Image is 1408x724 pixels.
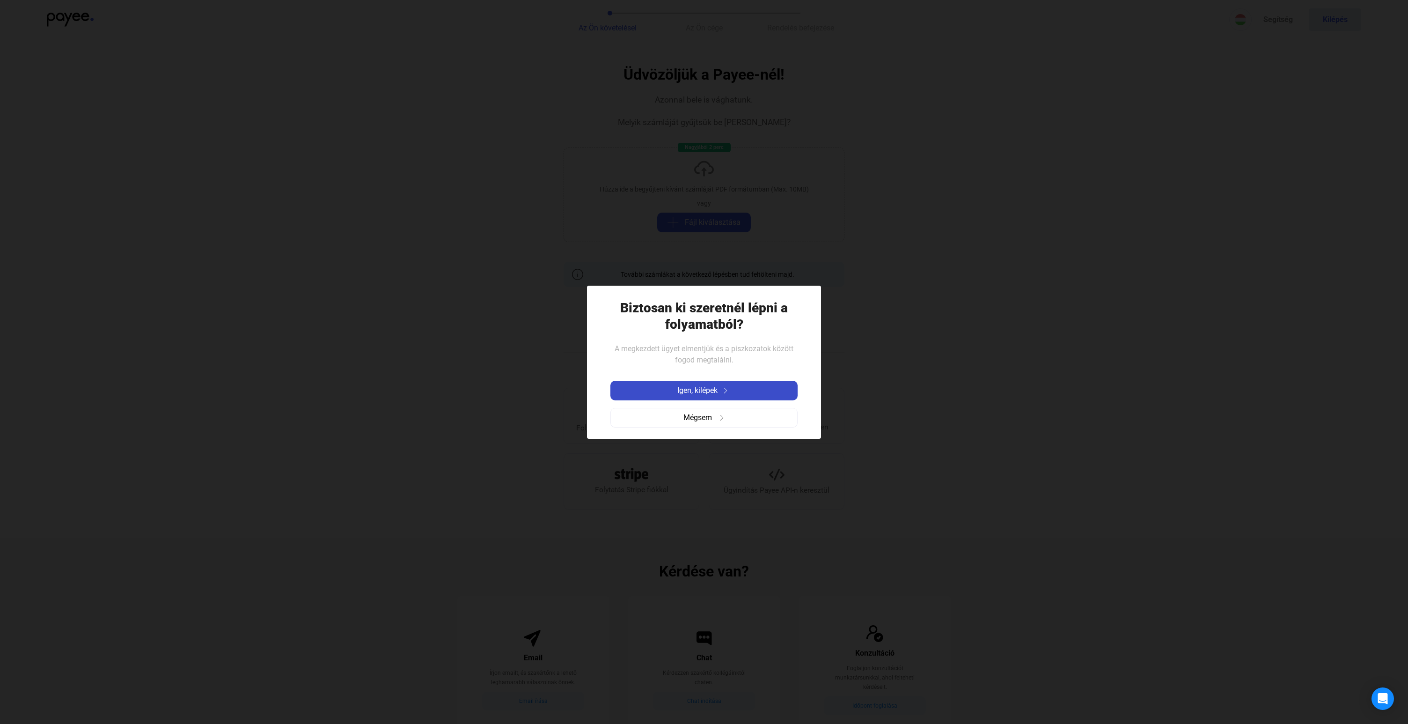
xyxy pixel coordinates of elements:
[719,415,725,421] img: arrow-right-grey
[615,344,793,364] span: A megkezdett ügyet elmentjük és a piszkozatok között fogod megtalálni.
[1371,687,1394,710] div: Open Intercom Messenger
[677,385,718,396] span: Igen, kilépek
[720,388,731,393] img: arrow-right-white
[610,300,798,332] h1: Biztosan ki szeretnél lépni a folyamatból?
[610,408,798,428] button: Mégsemarrow-right-grey
[683,412,712,423] span: Mégsem
[610,381,798,400] button: Igen, kilépekarrow-right-white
